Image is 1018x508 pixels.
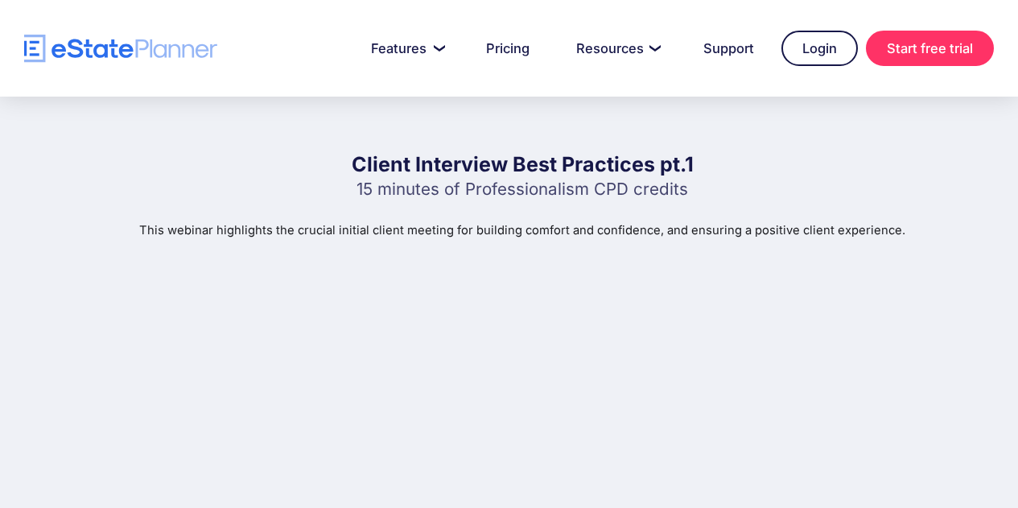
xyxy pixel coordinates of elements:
[352,32,459,64] a: Features
[352,151,694,179] h1: Client Interview Best Practices pt.1
[139,221,905,239] p: This webinar highlights the crucial initial client meeting for building comfort and confidence, a...
[557,32,676,64] a: Resources
[781,31,858,66] a: Login
[866,31,994,66] a: Start free trial
[352,179,694,200] p: 15 minutes of Professionalism CPD credits
[467,32,549,64] a: Pricing
[684,32,773,64] a: Support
